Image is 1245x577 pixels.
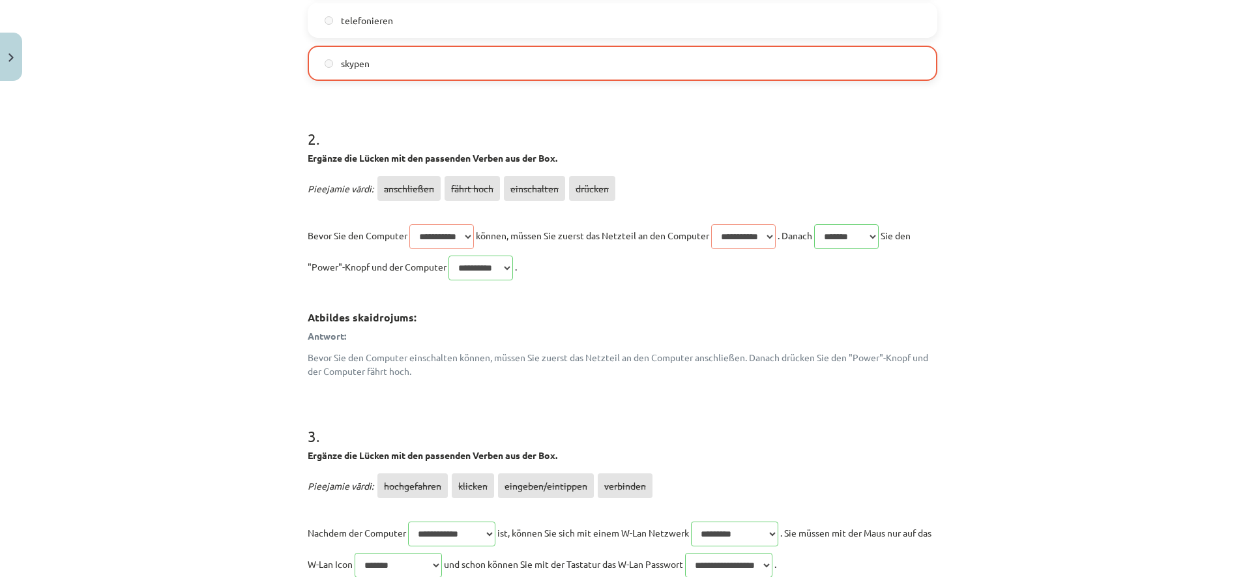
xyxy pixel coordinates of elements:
[377,473,448,498] span: hochgefahren
[8,53,14,62] img: icon-close-lesson-0947bae3869378f0d4975bcd49f059093ad1ed9edebbc8119c70593378902aed.svg
[341,57,370,70] span: skypen
[445,176,500,201] span: fährt hoch
[569,176,615,201] span: drücken
[308,404,937,445] h1: 3 .
[476,229,709,241] span: können, müssen Sie zuerst das Netzteil an den Computer
[774,558,776,570] span: .
[308,527,931,570] span: . Sie müssen mit der Maus nur auf das W-Lan Icon
[308,480,373,492] span: Pieejamie vārdi:
[778,229,812,241] span: . Danach
[308,152,557,164] strong: Ergänze die Lücken mit den passenden Verben aus der Box.
[325,59,333,68] input: skypen
[308,351,937,378] p: Bevor Sie den Computer einschalten können, müssen Sie zuerst das Netzteil an den Computer anschli...
[325,16,333,25] input: telefonieren
[598,473,652,498] span: verbinden
[308,229,407,241] span: Bevor Sie den Computer
[308,107,937,147] h1: 2 .
[452,473,494,498] span: klicken
[377,176,441,201] span: anschließen
[308,330,346,342] strong: Antwort:
[308,449,557,461] strong: Ergänze die Lücken mit den passenden Verben aus der Box.
[444,558,683,570] span: und schon können Sie mit der Tastatur das W-Lan Passwort
[497,527,689,539] span: ist, können Sie sich mit einem W-Lan Netzwerk
[308,302,937,325] h3: Atbildes skaidrojums:
[308,183,373,194] span: Pieejamie vārdi:
[498,473,594,498] span: eingeben/eintippen
[504,176,565,201] span: einschalten
[341,14,393,27] span: telefonieren
[515,261,517,273] span: .
[308,527,406,539] span: Nachdem der Computer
